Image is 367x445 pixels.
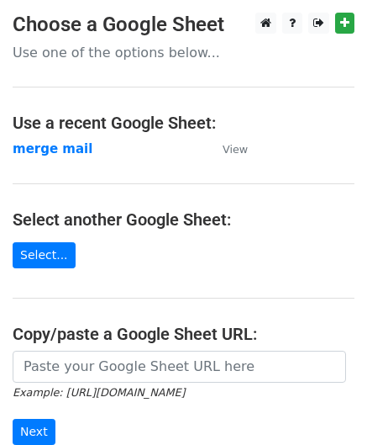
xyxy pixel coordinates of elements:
h4: Copy/paste a Google Sheet URL: [13,324,354,344]
small: View [223,143,248,156]
h3: Choose a Google Sheet [13,13,354,37]
input: Next [13,419,55,445]
input: Paste your Google Sheet URL here [13,351,346,383]
a: View [206,141,248,156]
small: Example: [URL][DOMAIN_NAME] [13,386,185,399]
a: Select... [13,242,76,268]
a: merge mail [13,141,92,156]
h4: Select another Google Sheet: [13,209,354,230]
h4: Use a recent Google Sheet: [13,113,354,133]
p: Use one of the options below... [13,44,354,61]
